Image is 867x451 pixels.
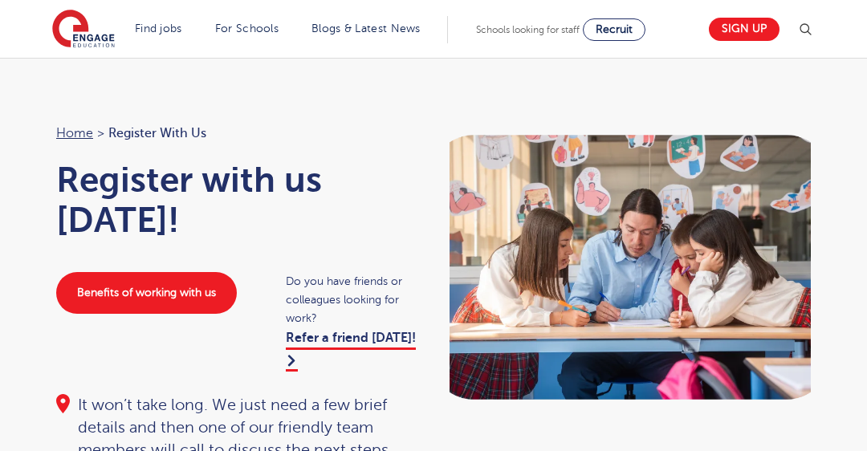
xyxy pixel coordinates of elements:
span: > [97,126,104,140]
span: Register with us [108,123,206,144]
a: Recruit [583,18,645,41]
nav: breadcrumb [56,123,417,144]
a: Home [56,126,93,140]
span: Schools looking for staff [476,24,580,35]
a: Sign up [709,18,779,41]
img: Engage Education [52,10,115,50]
a: Blogs & Latest News [311,22,421,35]
h1: Register with us [DATE]! [56,160,417,240]
span: Do you have friends or colleagues looking for work? [286,272,417,327]
a: Benefits of working with us [56,272,237,314]
span: Recruit [596,23,633,35]
a: Refer a friend [DATE]! [286,331,416,371]
a: Find jobs [135,22,182,35]
a: For Schools [215,22,279,35]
